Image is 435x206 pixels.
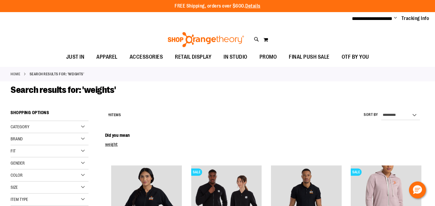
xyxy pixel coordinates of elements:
[90,50,124,64] a: APPAREL
[108,110,121,120] h2: Items
[364,112,378,117] label: Sort By
[401,15,429,22] a: Tracking Info
[191,168,202,176] span: SALE
[283,50,336,64] a: FINAL PUSH SALE
[259,50,277,64] span: PROMO
[11,161,25,165] span: Gender
[224,50,247,64] span: IN STUDIO
[217,50,253,64] a: IN STUDIO
[66,50,85,64] span: JUST IN
[11,185,18,190] span: Size
[245,3,260,9] a: Details
[253,50,283,64] a: PROMO
[342,50,369,64] span: OTF BY YOU
[11,124,29,129] span: Category
[96,50,118,64] span: APPAREL
[289,50,330,64] span: FINAL PUSH SALE
[409,181,426,198] button: Hello, have a question? Let’s chat.
[11,107,89,121] strong: Shopping Options
[105,132,424,138] dt: Did you mean
[124,50,169,64] a: ACCESSORIES
[351,168,362,176] span: SALE
[11,85,116,95] span: Search results for: 'weights'
[11,173,23,178] span: Color
[11,149,16,153] span: Fit
[11,136,23,141] span: Brand
[11,197,28,202] span: Item Type
[108,113,111,117] span: 11
[11,71,20,77] a: Home
[30,71,84,77] strong: Search results for: 'weights'
[60,50,91,64] a: JUST IN
[130,50,163,64] span: ACCESSORIES
[175,3,260,10] p: FREE Shipping, orders over $600.
[167,32,245,47] img: Shop Orangetheory
[336,50,375,64] a: OTF BY YOU
[175,50,211,64] span: RETAIL DISPLAY
[394,15,397,21] button: Account menu
[105,142,118,147] a: weight
[169,50,217,64] a: RETAIL DISPLAY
